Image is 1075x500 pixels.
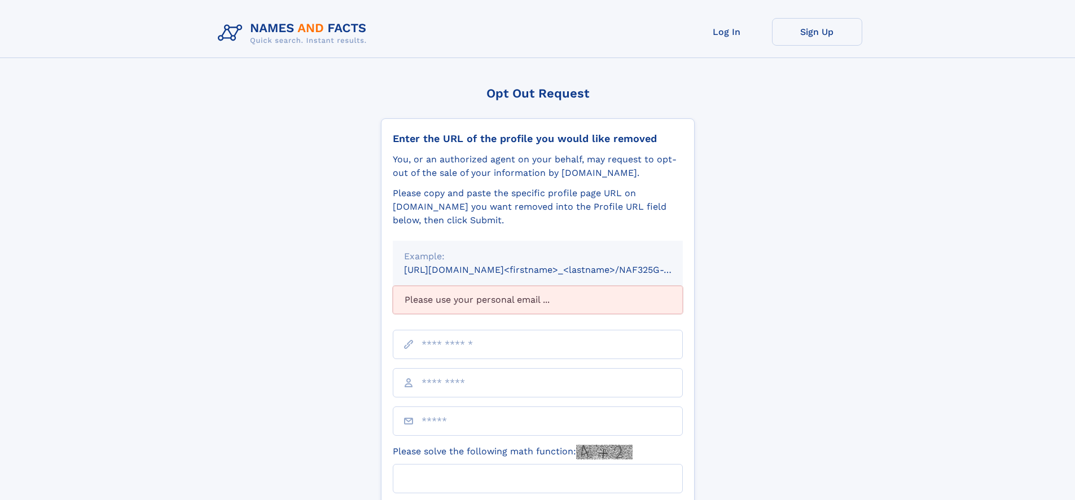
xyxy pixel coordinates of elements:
div: Example: [404,250,672,263]
div: Please use your personal email ... [393,286,683,314]
div: Enter the URL of the profile you would like removed [393,132,683,145]
div: You, or an authorized agent on your behalf, may request to opt-out of the sale of your informatio... [393,153,683,180]
img: Logo Names and Facts [213,18,376,48]
a: Sign Up [772,18,862,46]
label: Please solve the following math function: [393,445,633,459]
div: Please copy and paste the specific profile page URL on [DOMAIN_NAME] you want removed into the Pr... [393,187,683,227]
a: Log In [682,18,772,46]
div: Opt Out Request [381,86,695,100]
small: [URL][DOMAIN_NAME]<firstname>_<lastname>/NAF325G-xxxxxxxx [404,264,704,275]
